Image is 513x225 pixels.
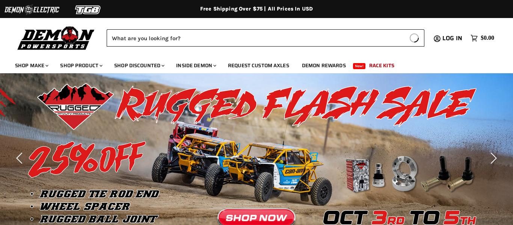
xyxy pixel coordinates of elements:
a: Shop Make [9,58,53,73]
a: Request Custom Axles [222,58,295,73]
a: Race Kits [364,58,400,73]
span: New! [353,63,366,69]
input: Search [107,29,404,47]
button: Search [404,29,424,47]
img: Demon Electric Logo 2 [4,3,60,17]
a: Log in [439,35,467,42]
form: Product [107,29,424,47]
a: $0.00 [467,33,498,44]
button: Next [485,151,500,166]
a: Shop Discounted [109,58,169,73]
a: Shop Product [54,58,107,73]
button: Previous [13,151,28,166]
img: TGB Logo 2 [60,3,116,17]
img: Demon Powersports [15,24,97,51]
span: $0.00 [481,35,494,42]
span: Log in [442,33,462,43]
a: Demon Rewards [296,58,352,73]
ul: Main menu [9,55,492,73]
a: Inside Demon [170,58,221,73]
